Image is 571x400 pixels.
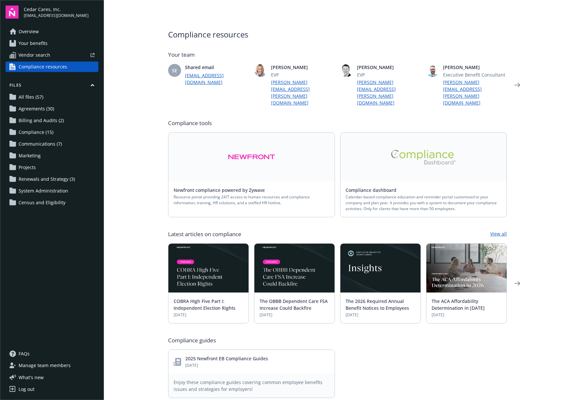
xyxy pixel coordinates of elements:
[340,133,507,181] a: Alt
[19,127,53,137] span: Compliance (15)
[19,374,44,381] span: What ' s new
[6,374,54,381] button: What's new
[512,80,522,90] a: Next
[185,363,268,368] span: [DATE]
[6,150,98,161] a: Marketing
[168,230,241,238] span: Latest articles on compliance
[340,64,353,77] img: photo
[174,187,270,193] a: Newfront compliance powered by Zywave
[19,115,64,126] span: Billing and Audits (2)
[19,162,36,173] span: Projects
[6,360,98,371] a: Manage team members
[19,104,54,114] span: Agreements (30)
[6,186,98,196] a: System Administration
[357,64,421,71] span: [PERSON_NAME]
[6,115,98,126] a: Billing and Audits (2)
[168,29,507,40] span: Compliance resources
[19,197,65,208] span: Census and Eligibility
[19,349,30,359] span: FAQs
[168,119,507,127] span: Compliance tools
[174,312,243,318] span: [DATE]
[228,150,275,164] img: Alt
[346,312,415,318] span: [DATE]
[271,71,335,78] span: EVP
[174,379,329,393] span: Enjoy these compliance guides covering common employee benefits issues and strategies for employers!
[254,64,267,77] img: photo
[426,244,507,293] img: BLOG+Card Image - Compliance - ACA Affordability 2026 07-18-25.jpg
[185,72,249,86] a: [EMAIL_ADDRESS][DOMAIN_NAME]
[432,298,485,311] a: The ACA Affordability Determination in [DATE]
[6,162,98,173] a: Projects
[174,298,236,311] a: COBRA High Five Part I: Independent Election Rights
[172,67,177,74] span: SE
[391,150,456,164] img: Alt
[346,194,501,212] span: Calendar-based compliance education and reminder portal customized to your company and plan year....
[6,26,98,37] a: Overview
[19,139,62,149] span: Communications (7)
[432,312,501,318] span: [DATE]
[19,384,35,394] div: Log out
[6,92,98,102] a: All files (57)
[6,197,98,208] a: Census and Eligibility
[19,38,48,49] span: Your benefits
[346,298,409,311] a: The 2026 Required Annual Benefit Notices to Employees
[512,278,522,289] a: Next
[24,13,89,19] span: [EMAIL_ADDRESS][DOMAIN_NAME]
[271,79,335,106] a: [PERSON_NAME][EMAIL_ADDRESS][PERSON_NAME][DOMAIN_NAME]
[19,174,75,184] span: Renewals and Strategy (3)
[346,187,402,193] a: Compliance dashboard
[443,79,507,106] a: [PERSON_NAME][EMAIL_ADDRESS][PERSON_NAME][DOMAIN_NAME]
[6,38,98,49] a: Your benefits
[168,133,335,181] a: Alt
[490,230,507,238] a: View all
[19,50,50,60] span: Vendor search
[6,50,98,60] a: Vendor search
[443,71,507,78] span: Executive Benefit Consultant
[426,64,439,77] img: photo
[168,336,216,344] span: Compliance guides
[174,194,329,206] span: Resource portal providing 24/7 access to human resources and compliance information, training, HR...
[6,62,98,72] a: Compliance resources
[271,64,335,71] span: [PERSON_NAME]
[24,6,89,13] span: Cedar Cares, Inc.
[185,355,268,362] a: 2025 Newfront EB Compliance Guides
[24,6,98,19] button: Cedar Cares, Inc.[EMAIL_ADDRESS][DOMAIN_NAME]
[19,186,68,196] span: System Administration
[168,51,507,59] span: Your team
[6,127,98,137] a: Compliance (15)
[19,360,71,371] span: Manage team members
[19,92,43,102] span: All files (57)
[6,139,98,149] a: Communications (7)
[19,26,39,37] span: Overview
[260,298,328,311] a: The OBBB Dependent Care FSA Increase Could Backfire
[6,82,98,91] button: Files
[6,104,98,114] a: Agreements (30)
[168,244,249,293] img: BLOG-Card Image - Compliance - COBRA High Five Pt 1 07-18-25.jpg
[260,312,329,318] span: [DATE]
[340,244,421,293] img: Card Image - EB Compliance Insights.png
[6,6,19,19] img: navigator-logo.svg
[357,79,421,106] a: [PERSON_NAME][EMAIL_ADDRESS][PERSON_NAME][DOMAIN_NAME]
[254,244,335,293] img: BLOG-Card Image - Compliance - OBBB Dep Care FSA - 08-01-25.jpg
[443,64,507,71] span: [PERSON_NAME]
[19,62,67,72] span: Compliance resources
[185,64,249,71] span: Shared email
[6,174,98,184] a: Renewals and Strategy (3)
[357,71,421,78] span: EVP
[19,150,41,161] span: Marketing
[6,349,98,359] a: FAQs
